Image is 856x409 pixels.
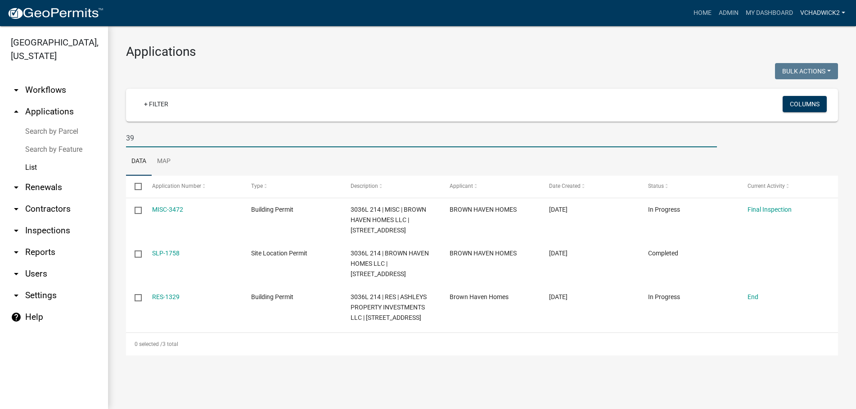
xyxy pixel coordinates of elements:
[351,250,429,277] span: 3036L 214 | BROWN HAVEN HOMES LLC | 39 MOUNTAINTOWN OVERLOOK
[152,250,180,257] a: SLP-1758
[251,183,263,189] span: Type
[11,204,22,214] i: arrow_drop_down
[648,206,680,213] span: In Progress
[11,247,22,258] i: arrow_drop_down
[640,176,739,197] datatable-header-cell: Status
[11,225,22,236] i: arrow_drop_down
[648,293,680,300] span: In Progress
[549,183,581,189] span: Date Created
[143,176,243,197] datatable-header-cell: Application Number
[450,293,509,300] span: Brown Haven Homes
[715,5,742,22] a: Admin
[690,5,715,22] a: Home
[11,290,22,301] i: arrow_drop_down
[549,206,568,213] span: 09/18/2025
[351,183,378,189] span: Description
[152,183,201,189] span: Application Number
[137,96,176,112] a: + Filter
[243,176,342,197] datatable-header-cell: Type
[549,250,568,257] span: 09/09/2025
[351,293,427,321] span: 3036L 214 | RES | ASHLEYS PROPERTY INVESTMENTS LLC | 39 MOUNTAINTOWN OVERLOOK
[783,96,827,112] button: Columns
[748,206,792,213] a: Final Inspection
[11,268,22,279] i: arrow_drop_down
[742,5,797,22] a: My Dashboard
[126,44,838,59] h3: Applications
[152,293,180,300] a: RES-1329
[775,63,838,79] button: Bulk Actions
[126,147,152,176] a: Data
[342,176,441,197] datatable-header-cell: Description
[251,206,293,213] span: Building Permit
[450,250,517,257] span: BROWN HAVEN HOMES
[11,312,22,323] i: help
[648,183,664,189] span: Status
[450,183,473,189] span: Applicant
[152,206,183,213] a: MISC-3472
[126,176,143,197] datatable-header-cell: Select
[11,182,22,193] i: arrow_drop_down
[126,129,717,147] input: Search for applications
[135,341,162,347] span: 0 selected /
[152,147,176,176] a: Map
[797,5,849,22] a: VChadwick2
[441,176,541,197] datatable-header-cell: Applicant
[251,250,307,257] span: Site Location Permit
[739,176,838,197] datatable-header-cell: Current Activity
[126,333,838,355] div: 3 total
[549,293,568,300] span: 11/30/2022
[11,85,22,95] i: arrow_drop_down
[648,250,678,257] span: Completed
[251,293,293,300] span: Building Permit
[748,293,758,300] a: End
[450,206,517,213] span: BROWN HAVEN HOMES
[351,206,426,234] span: 3036L 214 | MISC | BROWN HAVEN HOMES LLC | 39 MOUNTAINTOWN OVERLOOK
[748,183,785,189] span: Current Activity
[540,176,640,197] datatable-header-cell: Date Created
[11,106,22,117] i: arrow_drop_up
